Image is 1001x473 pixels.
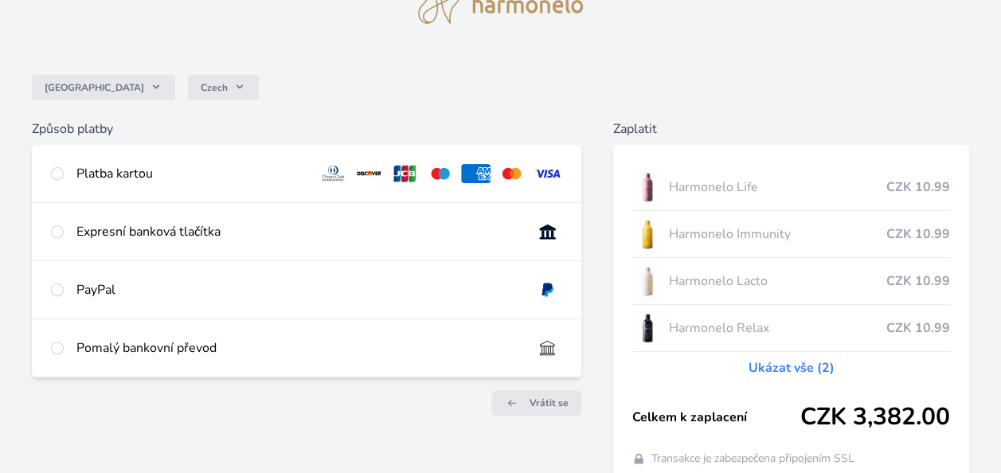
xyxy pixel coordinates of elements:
img: maestro.svg [426,164,456,183]
img: CLEAN_RELAX_se_stinem_x-lo.jpg [632,308,663,348]
div: PayPal [76,280,520,299]
div: Expresní banková tlačítka [76,222,520,241]
span: CZK 10.99 [886,178,950,197]
img: paypal.svg [533,280,562,299]
img: amex.svg [461,164,491,183]
img: bankTransfer_IBAN.svg [533,338,562,358]
span: Transakce je zabezpečena připojením SSL [651,451,854,467]
img: CLEAN_LACTO_se_stinem_x-hi-lo.jpg [632,261,663,301]
img: mc.svg [497,164,526,183]
span: CZK 10.99 [886,225,950,244]
img: visa.svg [533,164,562,183]
span: CZK 10.99 [886,272,950,291]
span: CZK 10.99 [886,319,950,338]
span: Celkem k zaplacení [632,408,800,427]
div: Platba kartou [76,164,306,183]
img: jcb.svg [390,164,420,183]
a: Ukázat vše (2) [749,358,835,377]
button: [GEOGRAPHIC_DATA] [32,75,175,100]
img: discover.svg [354,164,384,183]
span: Harmonelo Life [669,178,886,197]
img: onlineBanking_CZ.svg [533,222,562,241]
span: Harmonelo Lacto [669,272,886,291]
img: diners.svg [319,164,348,183]
span: CZK 3,382.00 [800,403,950,432]
span: Harmonelo Immunity [669,225,886,244]
h6: Zaplatit [613,119,969,139]
div: Pomalý bankovní převod [76,338,520,358]
span: Vrátit se [530,397,569,409]
span: [GEOGRAPHIC_DATA] [45,81,144,94]
img: IMMUNITY_se_stinem_x-lo.jpg [632,214,663,254]
a: Vrátit se [491,390,581,416]
img: CLEAN_LIFE_se_stinem_x-lo.jpg [632,167,663,207]
h6: Způsob platby [32,119,581,139]
span: Czech [201,81,228,94]
button: Czech [188,75,259,100]
span: Harmonelo Relax [669,319,886,338]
